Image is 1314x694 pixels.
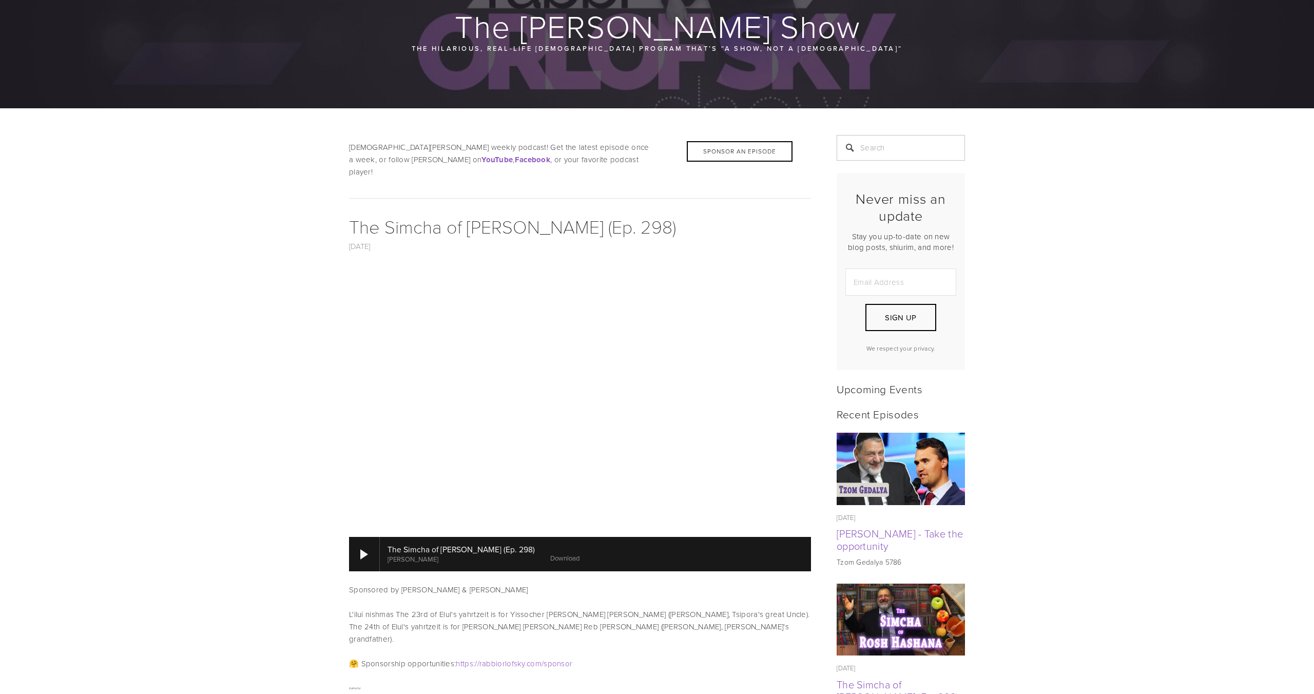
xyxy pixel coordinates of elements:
[865,304,936,331] button: Sign Up
[349,658,811,670] p: 🤗 Sponsorship opportunities:
[515,154,550,165] a: Facebook
[349,265,811,525] iframe: YouTube video player
[837,663,856,672] time: [DATE]
[837,408,965,420] h2: Recent Episodes
[845,231,956,253] p: Stay you up-to-date on new blog posts, shiurim, and more!
[837,382,965,395] h2: Upcoming Events
[687,141,793,162] div: Sponsor an Episode
[349,141,811,178] p: [DEMOGRAPHIC_DATA][PERSON_NAME] weekly podcast! Get the latest episode once a week, or follow [PE...
[349,608,811,645] p: L'ilui nishmas The 23rd of Elul's yahrtzeit is for Yissocher [PERSON_NAME] [PERSON_NAME] ([PERSON...
[481,154,513,165] a: YouTube
[473,658,479,669] span: ://
[837,584,965,656] img: The Simcha of Rosh Hashana (Ep. 298)
[479,658,525,669] span: rabbiorlofsky
[845,268,956,296] input: Email Address
[349,10,966,43] h1: The [PERSON_NAME] Show
[411,43,903,54] p: The hilarious, real-life [DEMOGRAPHIC_DATA] program that’s “a show, not a [DEMOGRAPHIC_DATA]“
[885,312,916,323] span: Sign Up
[550,553,579,563] a: Download
[837,526,963,553] a: [PERSON_NAME] - Take the opportunity
[845,344,956,353] p: We respect your privacy.
[845,190,956,224] h2: Never miss an update
[837,433,965,505] img: Tzom Gedalya - Take the opportunity
[456,658,473,669] span: https
[837,135,965,161] input: Search
[525,658,527,669] span: .
[542,658,544,669] span: /
[527,658,542,669] span: com
[456,658,572,669] a: https://rabbiorlofsky.com/sponsor
[837,557,965,567] p: Tzom Gedalya 5786
[837,513,856,522] time: [DATE]
[349,584,811,596] p: Sponsored by [PERSON_NAME] & [PERSON_NAME]
[544,658,572,669] span: sponsor
[349,214,676,239] a: The Simcha of [PERSON_NAME] (Ep. 298)
[349,241,371,252] a: [DATE]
